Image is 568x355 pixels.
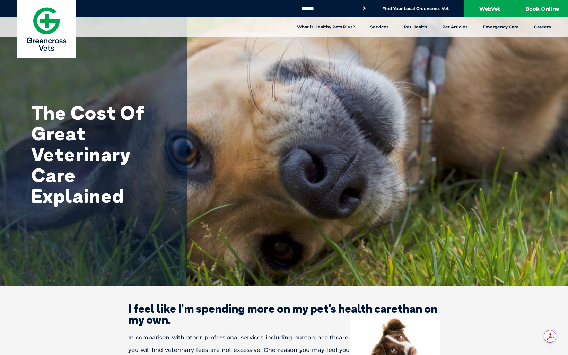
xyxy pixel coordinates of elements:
[435,17,475,37] a: Pet Articles
[382,6,449,11] a: Find Your Local Greencross Vet
[104,303,464,325] h2: I feel like I’m spending more on my pet’s health care than on my own.
[31,102,170,206] h1: The Cost Of Great Veterinary Care Explained
[289,17,362,37] a: What is Healthy Pets Plus?
[475,17,526,37] a: Emergency Care
[361,5,368,12] button: Search
[362,17,396,37] a: Services
[526,17,558,37] a: Careers
[396,17,435,37] a: Pet Health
